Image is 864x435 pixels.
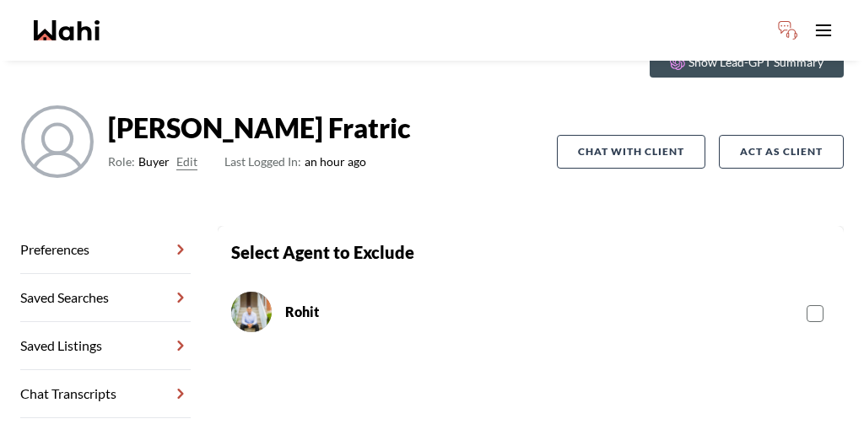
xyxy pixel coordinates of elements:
[231,292,272,332] img: chat avatar
[108,111,411,145] strong: [PERSON_NAME] Fratric
[231,242,414,262] strong: Select Agent to Exclude
[285,302,319,322] div: Rohit
[34,20,100,40] a: Wahi homepage
[719,135,844,169] button: Act as Client
[20,274,191,322] a: Saved Searches
[176,152,197,172] button: Edit
[138,152,170,172] span: Buyer
[650,47,844,78] button: Show Lead-GPT Summary
[688,54,823,71] p: Show Lead-GPT Summary
[224,152,366,172] span: an hour ago
[557,135,705,169] button: Chat with client
[807,13,840,47] button: Toggle open navigation menu
[108,152,135,172] span: Role:
[224,154,301,169] span: Last Logged In:
[20,226,191,274] a: Preferences
[20,322,191,370] a: Saved Listings
[20,370,191,418] a: Chat Transcripts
